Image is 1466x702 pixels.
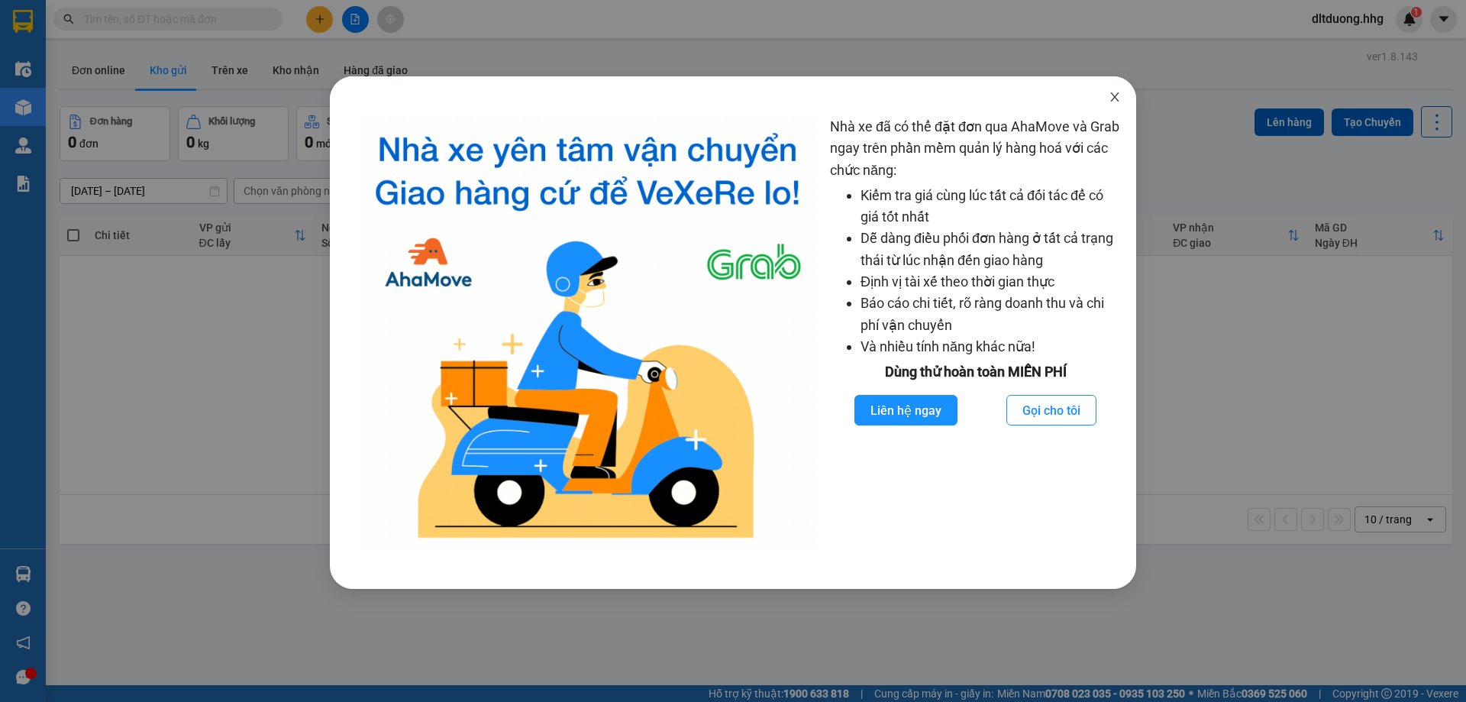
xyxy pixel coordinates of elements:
[854,395,957,425] button: Liên hệ ngay
[1109,91,1121,103] span: close
[830,361,1121,383] div: Dùng thử hoàn toàn MIỄN PHÍ
[1022,401,1080,420] span: Gọi cho tôi
[870,401,941,420] span: Liên hệ ngay
[861,271,1121,293] li: Định vị tài xế theo thời gian thực
[357,116,818,551] img: logo
[861,185,1121,228] li: Kiểm tra giá cùng lúc tất cả đối tác để có giá tốt nhất
[861,336,1121,357] li: Và nhiều tính năng khác nữa!
[830,116,1121,551] div: Nhà xe đã có thể đặt đơn qua AhaMove và Grab ngay trên phần mềm quản lý hàng hoá với các chức năng:
[1093,76,1136,119] button: Close
[861,293,1121,336] li: Báo cáo chi tiết, rõ ràng doanh thu và chi phí vận chuyển
[1006,395,1096,425] button: Gọi cho tôi
[861,228,1121,271] li: Dễ dàng điều phối đơn hàng ở tất cả trạng thái từ lúc nhận đến giao hàng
